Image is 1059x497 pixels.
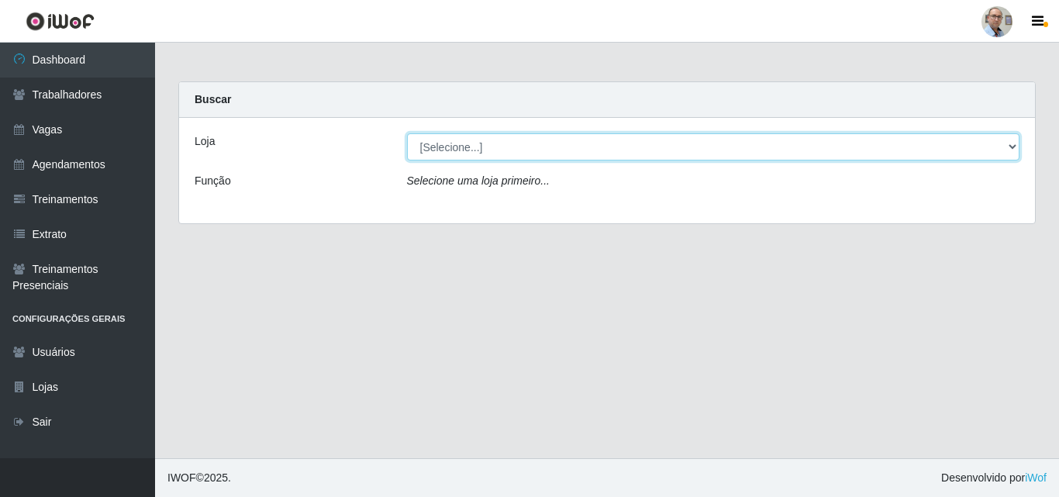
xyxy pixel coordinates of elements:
img: CoreUI Logo [26,12,95,31]
span: IWOF [167,471,196,484]
strong: Buscar [195,93,231,105]
a: iWof [1025,471,1047,484]
label: Loja [195,133,215,150]
span: © 2025 . [167,470,231,486]
span: Desenvolvido por [941,470,1047,486]
i: Selecione uma loja primeiro... [407,174,550,187]
label: Função [195,173,231,189]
